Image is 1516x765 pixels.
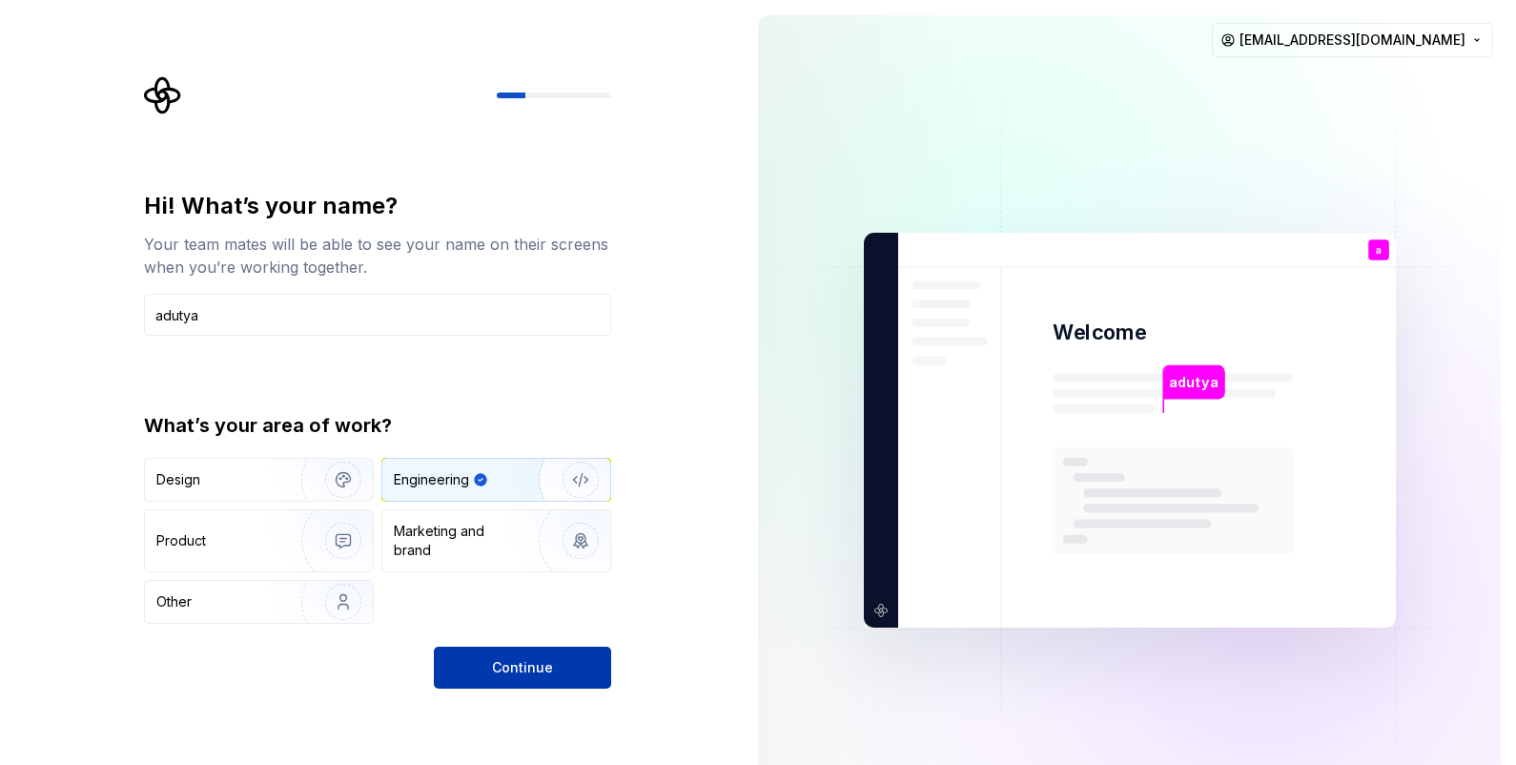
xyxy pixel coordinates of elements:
span: [EMAIL_ADDRESS][DOMAIN_NAME] [1239,31,1465,50]
p: a [1375,245,1381,256]
div: Other [156,592,192,611]
div: Product [156,531,206,550]
div: What’s your area of work? [144,412,611,439]
button: Continue [434,647,611,689]
div: Your team mates will be able to see your name on their screens when you’re working together. [144,233,611,279]
span: Continue [492,658,553,677]
button: [EMAIL_ADDRESS][DOMAIN_NAME] [1212,23,1493,57]
p: adutya [1169,372,1218,393]
div: Hi! What’s your name? [144,191,611,221]
div: Design [156,470,200,489]
div: Marketing and brand [394,522,522,560]
p: Welcome [1053,319,1146,346]
input: Han Solo [144,294,611,336]
svg: Supernova Logo [144,76,182,114]
div: Engineering [394,470,469,489]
